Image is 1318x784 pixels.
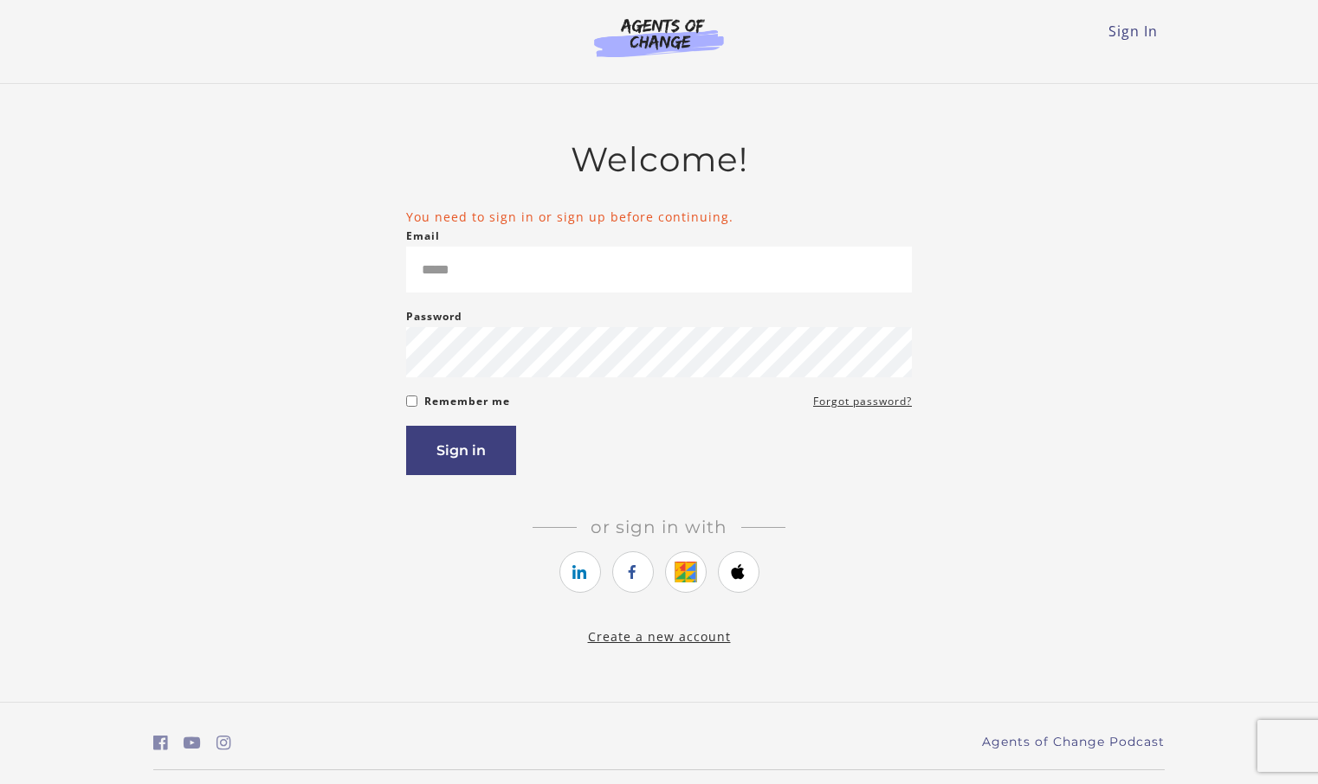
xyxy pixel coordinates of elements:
i: https://www.youtube.com/c/AgentsofChangeTestPrepbyMeaganMitchell (Open in a new window) [184,735,201,751]
h2: Welcome! [406,139,912,180]
a: Create a new account [588,628,731,645]
li: You need to sign in or sign up before continuing. [406,208,912,226]
label: Password [406,306,462,327]
a: https://www.facebook.com/groups/aswbtestprep (Open in a new window) [153,730,168,755]
a: https://www.instagram.com/agentsofchangeprep/ (Open in a new window) [216,730,231,755]
a: https://www.youtube.com/c/AgentsofChangeTestPrepbyMeaganMitchell (Open in a new window) [184,730,201,755]
i: https://www.instagram.com/agentsofchangeprep/ (Open in a new window) [216,735,231,751]
a: Agents of Change Podcast [982,733,1165,751]
a: https://courses.thinkific.com/users/auth/linkedin?ss%5Breferral%5D=&ss%5Buser_return_to%5D=%2Fenr... [559,551,601,593]
span: Or sign in with [577,517,741,537]
label: Remember me [424,391,510,412]
img: Agents of Change Logo [576,17,742,57]
a: https://courses.thinkific.com/users/auth/apple?ss%5Breferral%5D=&ss%5Buser_return_to%5D=%2Fenroll... [718,551,759,593]
a: Sign In [1108,22,1158,41]
a: Forgot password? [813,391,912,412]
i: https://www.facebook.com/groups/aswbtestprep (Open in a new window) [153,735,168,751]
a: https://courses.thinkific.com/users/auth/facebook?ss%5Breferral%5D=&ss%5Buser_return_to%5D=%2Fenr... [612,551,654,593]
label: Email [406,226,440,247]
a: https://courses.thinkific.com/users/auth/google?ss%5Breferral%5D=&ss%5Buser_return_to%5D=%2Fenrol... [665,551,707,593]
button: Sign in [406,426,516,475]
